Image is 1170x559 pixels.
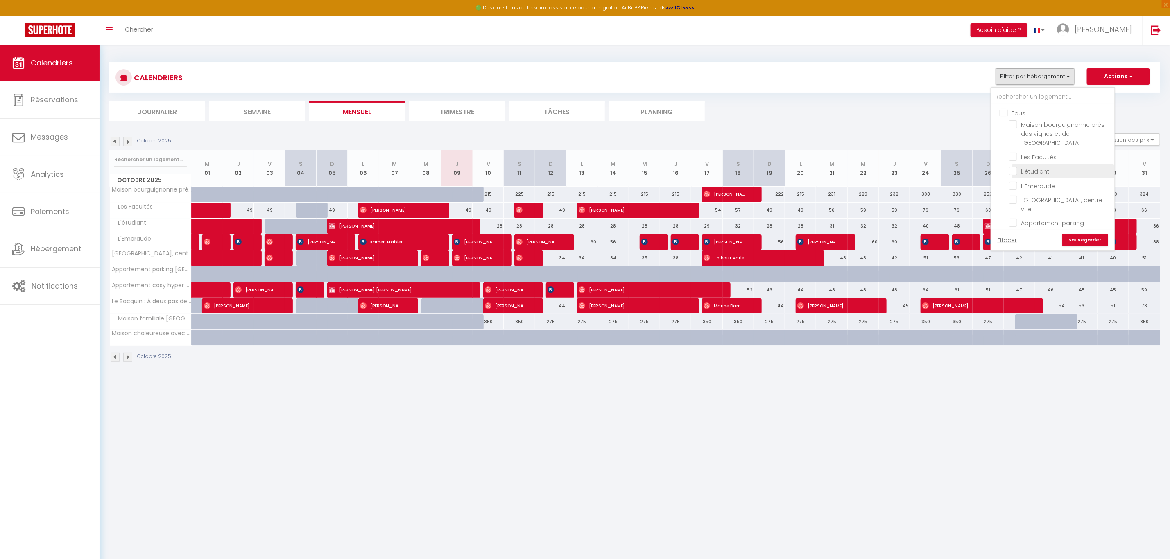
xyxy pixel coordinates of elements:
[910,314,941,329] div: 350
[666,4,695,11] a: >>> ICI <<<<
[991,87,1115,251] div: Filtrer par hébergement
[549,160,553,168] abbr: D
[629,150,660,187] th: 15
[1035,298,1066,313] div: 54
[973,314,1004,329] div: 275
[785,187,816,202] div: 215
[879,298,910,313] div: 45
[879,282,910,298] div: 48
[110,174,191,186] span: Octobre 2025
[409,101,505,121] li: Trimestre
[609,101,705,121] li: Planning
[137,137,171,145] p: Octobre 2025
[754,203,785,218] div: 49
[192,150,223,187] th: 01
[660,250,691,266] div: 38
[473,203,504,218] div: 49
[754,219,785,234] div: 28
[611,160,616,168] abbr: M
[31,243,81,254] span: Hébergement
[132,68,183,87] h3: CALENDRIERS
[1129,219,1160,234] div: 36
[297,234,339,250] span: [PERSON_NAME]
[329,218,464,234] span: [PERSON_NAME]
[1021,196,1106,213] span: [GEOGRAPHIC_DATA], centre-ville
[848,203,879,218] div: 59
[879,314,910,329] div: 275
[504,314,535,329] div: 350
[910,150,941,187] th: 24
[1057,23,1069,36] img: ...
[816,187,847,202] div: 231
[723,219,754,234] div: 32
[223,203,254,218] div: 49
[691,219,722,234] div: 29
[672,234,683,250] span: [PERSON_NAME]
[454,234,495,250] span: [PERSON_NAME]
[330,160,334,168] abbr: D
[785,203,816,218] div: 49
[879,234,910,250] div: 60
[516,202,526,218] span: [PERSON_NAME]
[114,152,187,167] input: Rechercher un logement...
[1004,250,1035,266] div: 42
[910,203,941,218] div: 76
[485,298,526,313] span: [PERSON_NAME]
[641,234,652,250] span: [PERSON_NAME]
[910,282,941,298] div: 64
[879,203,910,218] div: 59
[535,203,566,218] div: 49
[1129,234,1160,250] div: 88
[879,250,910,266] div: 42
[1099,133,1160,146] button: Gestion des prix
[754,150,785,187] th: 19
[973,282,1004,298] div: 51
[941,203,973,218] div: 76
[691,203,722,218] div: 54
[893,160,896,168] abbr: J
[297,282,308,298] span: [PERSON_NAME]
[723,314,754,329] div: 350
[1129,250,1160,266] div: 51
[111,250,193,257] span: [GEOGRAPHIC_DATA], centre-ville
[1129,187,1160,202] div: 324
[597,150,629,187] th: 14
[910,250,941,266] div: 51
[1066,314,1098,329] div: 275
[111,203,155,212] span: Les Facultés
[423,250,433,266] span: [PERSON_NAME]
[785,150,816,187] th: 20
[816,203,847,218] div: 56
[848,282,879,298] div: 48
[941,282,973,298] div: 61
[1151,25,1161,35] img: logout
[785,314,816,329] div: 275
[704,298,745,313] span: Marine Damar
[848,314,879,329] div: 275
[235,234,245,250] span: [PERSON_NAME]
[1129,203,1160,218] div: 66
[691,150,722,187] th: 17
[111,314,193,323] span: Maison familiale [GEOGRAPHIC_DATA]
[816,314,847,329] div: 275
[597,314,629,329] div: 275
[579,282,713,298] span: [PERSON_NAME]
[579,298,682,313] span: [PERSON_NAME]
[704,250,807,266] span: Thibaut Varlet
[991,90,1114,104] input: Rechercher un logement...
[485,282,526,298] span: [PERSON_NAME]
[848,219,879,234] div: 32
[922,234,932,250] span: [PERSON_NAME]
[254,203,285,218] div: 49
[1098,282,1129,298] div: 45
[379,150,410,187] th: 07
[597,234,629,250] div: 56
[879,219,910,234] div: 32
[723,203,754,218] div: 57
[566,187,597,202] div: 215
[985,234,995,250] span: [PERSON_NAME]
[518,160,521,168] abbr: S
[629,219,660,234] div: 28
[111,234,154,243] span: L'Emeraude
